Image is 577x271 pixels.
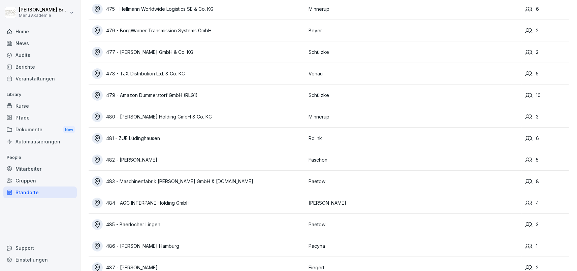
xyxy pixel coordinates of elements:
a: 482 - [PERSON_NAME] [92,155,305,165]
div: 2 [525,27,569,34]
td: Paetow [305,171,522,192]
div: 4 [525,199,569,207]
a: 480 - [PERSON_NAME] Holding GmbH & Co. KG [92,111,305,122]
td: Vonau [305,63,522,84]
a: Pfade [3,112,77,124]
div: 1 [525,242,569,250]
td: Paetow [305,214,522,235]
div: 6 [525,5,569,13]
a: 479 - Amazon Dummerstorf GmbH (RLG1) [92,90,305,101]
a: Mitarbeiter [3,163,77,175]
div: New [63,126,75,134]
a: Gruppen [3,175,77,187]
div: 10 [525,92,569,99]
p: Library [3,89,77,100]
p: Menü Akademie [19,13,68,18]
a: 478 - TJX Distribution Ltd. & Co. KG [92,68,305,79]
div: 5 [525,70,569,77]
div: 8 [525,178,569,185]
p: [PERSON_NAME] Bruns [19,7,68,13]
a: 481 - ZUE Lüdinghausen [92,133,305,144]
div: 6 [525,135,569,142]
a: Veranstaltungen [3,73,77,84]
a: 476 - BorgWarner Transmission Systems GmbH [92,25,305,36]
a: 485 - Baerlocher Lingen [92,219,305,230]
div: Support [3,242,77,254]
td: Pacyna [305,235,522,257]
div: 2 [525,48,569,56]
td: Beyer [305,20,522,41]
div: 3 [525,221,569,228]
td: Faschon [305,149,522,171]
a: Home [3,26,77,37]
a: Kurse [3,100,77,112]
div: 5 [525,156,569,164]
td: Schülzke [305,41,522,63]
p: People [3,152,77,163]
a: Automatisierungen [3,136,77,147]
a: 484 - AGC INTERPANE Holding GmbH [92,198,305,208]
a: Audits [3,49,77,61]
td: Rolink [305,128,522,149]
a: Standorte [3,187,77,198]
a: 477 - [PERSON_NAME] GmbH & Co. KG [92,47,305,58]
a: DokumenteNew [3,124,77,136]
td: [PERSON_NAME] [305,192,522,214]
td: Schülzke [305,84,522,106]
a: News [3,37,77,49]
a: Berichte [3,61,77,73]
td: Minnerup [305,106,522,128]
a: 475 - Hellmann Worldwide Logistics SE & Co. KG [92,4,305,14]
a: 483 - Maschinenfabrik [PERSON_NAME] GmbH & [DOMAIN_NAME] [92,176,305,187]
a: 486 - [PERSON_NAME] Hamburg [92,241,305,251]
a: Einstellungen [3,254,77,266]
div: Dokumente [3,124,77,136]
div: 3 [525,113,569,121]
